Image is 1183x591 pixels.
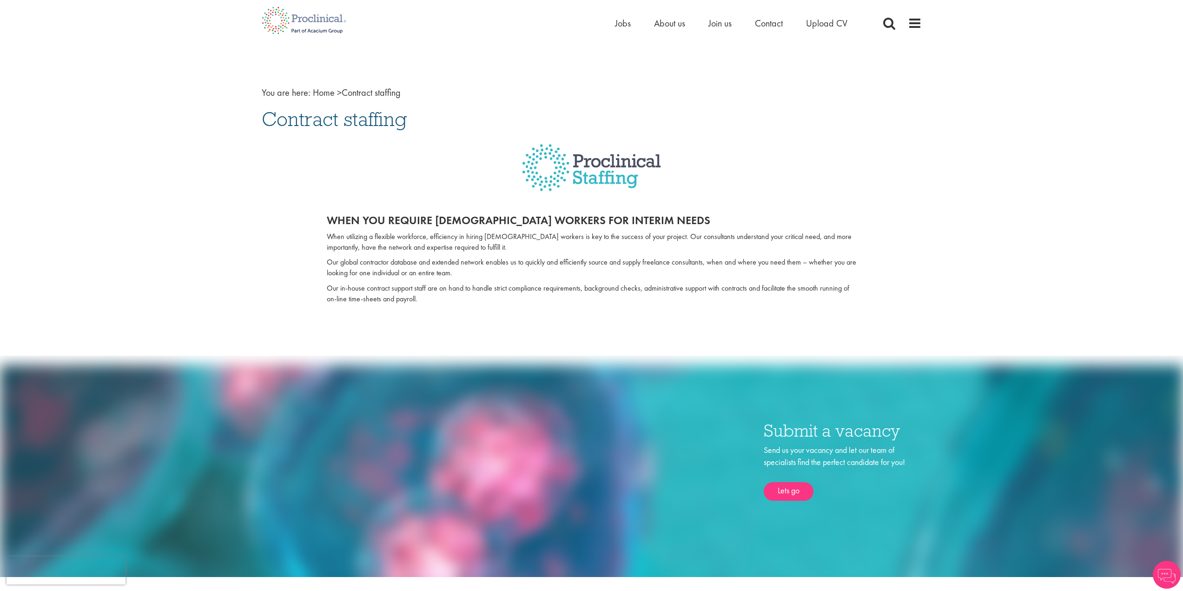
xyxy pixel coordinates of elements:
[764,422,922,440] h3: Submit a vacancy
[755,17,783,29] a: Contact
[764,444,922,500] div: Send us your vacancy and let our team of specialists find the perfect candidate for you!
[262,144,922,205] a: Proclinical Staffing
[7,557,126,584] iframe: reCAPTCHA
[708,17,732,29] a: Join us
[327,257,857,279] p: Our global contractor database and extended network enables us to quickly and efficiently source ...
[806,17,847,29] a: Upload CV
[313,86,401,99] span: Contract staffing
[327,232,857,253] p: When utilizing a flexible workforce, efficiency in hiring [DEMOGRAPHIC_DATA] workers is key to th...
[327,214,857,226] h2: When you require [DEMOGRAPHIC_DATA] workers for interim needs
[337,86,342,99] span: >
[1153,561,1181,589] img: Chatbot
[262,86,311,99] span: You are here:
[615,17,631,29] a: Jobs
[327,283,857,305] p: Our in-house contract support staff are on hand to handle strict compliance requirements, backgro...
[313,86,335,99] a: breadcrumb link to Home
[654,17,685,29] a: About us
[522,144,661,205] img: Proclinical Engage
[262,106,407,132] span: Contract staffing
[764,482,813,501] a: Lets go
